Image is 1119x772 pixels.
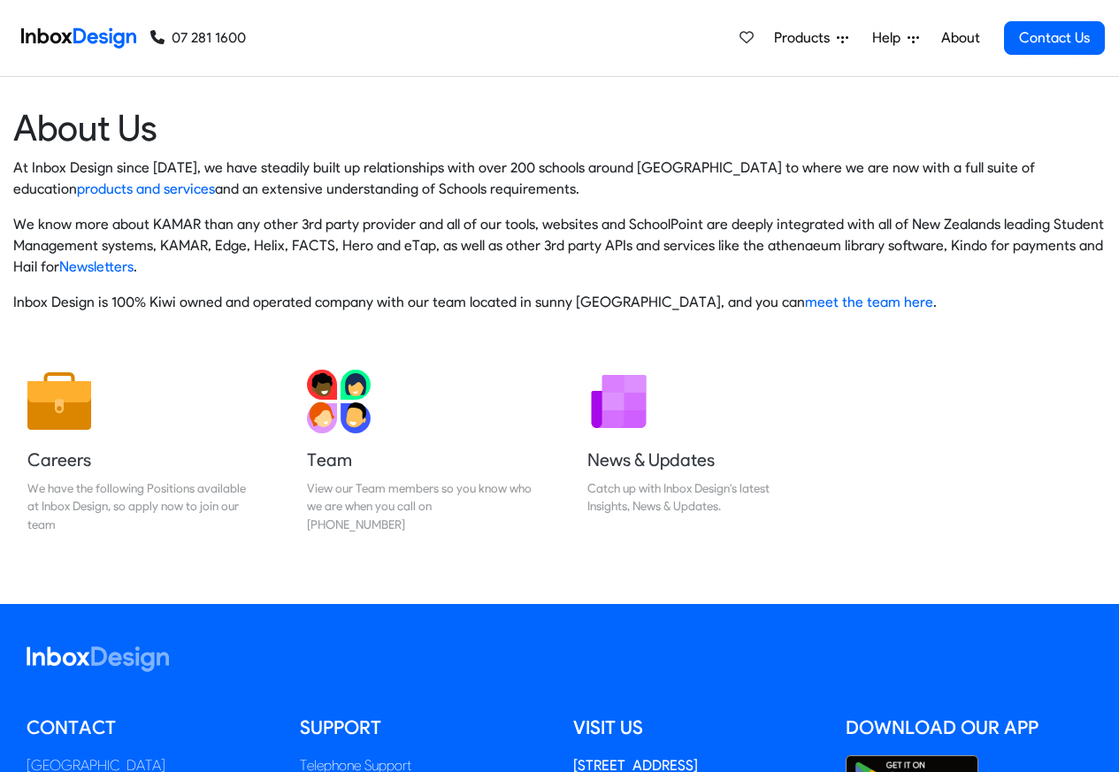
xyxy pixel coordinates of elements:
a: About [936,20,985,56]
heading: About Us [13,105,1106,150]
a: News & Updates Catch up with Inbox Design's latest Insights, News & Updates. [573,355,826,547]
img: 2022_01_13_icon_team.svg [307,370,371,433]
p: Inbox Design is 100% Kiwi owned and operated company with our team located in sunny [GEOGRAPHIC_D... [13,292,1106,313]
a: products and services [77,180,215,197]
div: View our Team members so you know who we are when you call on [PHONE_NUMBER] [307,479,532,533]
div: Catch up with Inbox Design's latest Insights, News & Updates. [587,479,812,516]
a: meet the team here [805,294,933,310]
a: Careers We have the following Positions available at Inbox Design, so apply now to join our team [13,355,266,547]
h5: Download our App [846,715,1092,741]
img: 2022_01_13_icon_job.svg [27,370,91,433]
h5: Support [300,715,547,741]
a: 07 281 1600 [150,27,246,49]
h5: Team [307,447,532,472]
img: logo_inboxdesign_white.svg [27,646,169,672]
div: We have the following Positions available at Inbox Design, so apply now to join our team [27,479,252,533]
a: Team View our Team members so you know who we are when you call on [PHONE_NUMBER] [293,355,546,547]
p: We know more about KAMAR than any other 3rd party provider and all of our tools, websites and Sch... [13,214,1106,278]
h5: News & Updates [587,447,812,472]
span: Products [774,27,837,49]
a: Help [865,20,926,56]
a: Newsletters [59,258,134,275]
h5: Careers [27,447,252,472]
img: 2022_01_12_icon_newsletter.svg [587,370,651,433]
p: At Inbox Design since [DATE], we have steadily built up relationships with over 200 schools aroun... [13,157,1106,200]
span: Help [872,27,908,49]
a: Products [767,20,855,56]
a: Contact Us [1004,21,1105,55]
h5: Contact [27,715,273,741]
h5: Visit us [573,715,820,741]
